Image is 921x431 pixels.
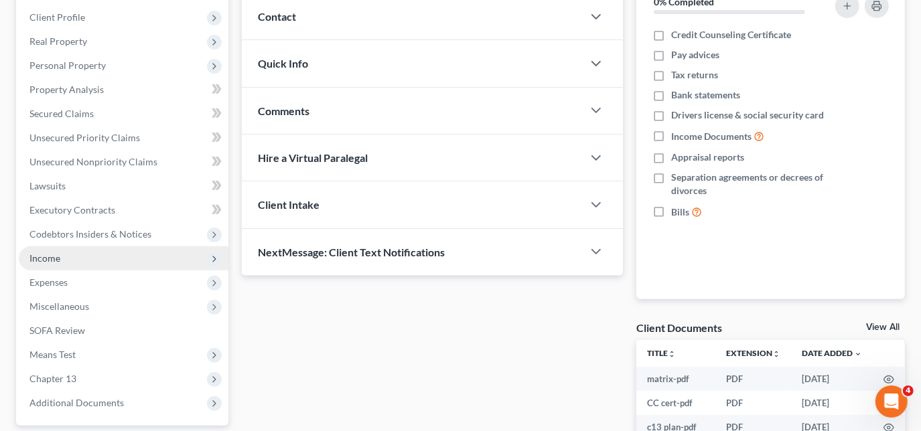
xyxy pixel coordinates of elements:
span: Unsecured Nonpriority Claims [29,156,157,167]
td: PDF [715,367,791,391]
a: Secured Claims [19,102,228,126]
span: Secured Claims [29,108,94,119]
a: Unsecured Nonpriority Claims [19,150,228,174]
span: Miscellaneous [29,300,89,312]
span: Expenses [29,276,68,288]
span: Comments [258,104,309,117]
a: View All [866,323,900,332]
td: [DATE] [791,391,873,415]
a: Property Analysis [19,78,228,102]
a: Extensionunfold_more [726,348,780,358]
span: Bills [671,205,689,219]
span: NextMessage: Client Text Notifications [258,246,445,258]
span: Credit Counseling Certificate [671,28,791,41]
span: SOFA Review [29,325,85,336]
span: Codebtors Insiders & Notices [29,228,151,240]
i: unfold_more [668,350,676,358]
td: matrix-pdf [636,367,715,391]
i: expand_more [854,350,862,358]
span: Unsecured Priority Claims [29,132,140,143]
span: Quick Info [258,57,308,70]
span: Real Property [29,35,87,47]
span: Means Test [29,349,76,360]
span: Bank statements [671,88,740,102]
span: Chapter 13 [29,373,76,384]
span: Personal Property [29,60,106,71]
i: unfold_more [772,350,780,358]
span: Tax returns [671,68,718,82]
a: SOFA Review [19,319,228,343]
a: Titleunfold_more [647,348,676,358]
span: Appraisal reports [671,151,744,164]
td: CC cert-pdf [636,391,715,415]
td: PDF [715,391,791,415]
span: Client Intake [258,198,320,211]
span: Lawsuits [29,180,66,191]
span: Client Profile [29,11,85,23]
td: [DATE] [791,367,873,391]
span: Hire a Virtual Paralegal [258,151,368,164]
span: Income Documents [671,130,752,143]
div: Client Documents [636,321,722,335]
a: Date Added expand_more [802,348,862,358]
span: Drivers license & social security card [671,108,824,122]
span: Separation agreements or decrees of divorces [671,171,827,197]
span: 4 [903,385,914,396]
a: Lawsuits [19,174,228,198]
span: Contact [258,10,296,23]
span: Executory Contracts [29,204,115,215]
span: Income [29,252,60,264]
a: Unsecured Priority Claims [19,126,228,150]
a: Executory Contracts [19,198,228,222]
span: Additional Documents [29,397,124,408]
iframe: Intercom live chat [875,385,908,418]
span: Property Analysis [29,84,104,95]
span: Pay advices [671,48,719,62]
